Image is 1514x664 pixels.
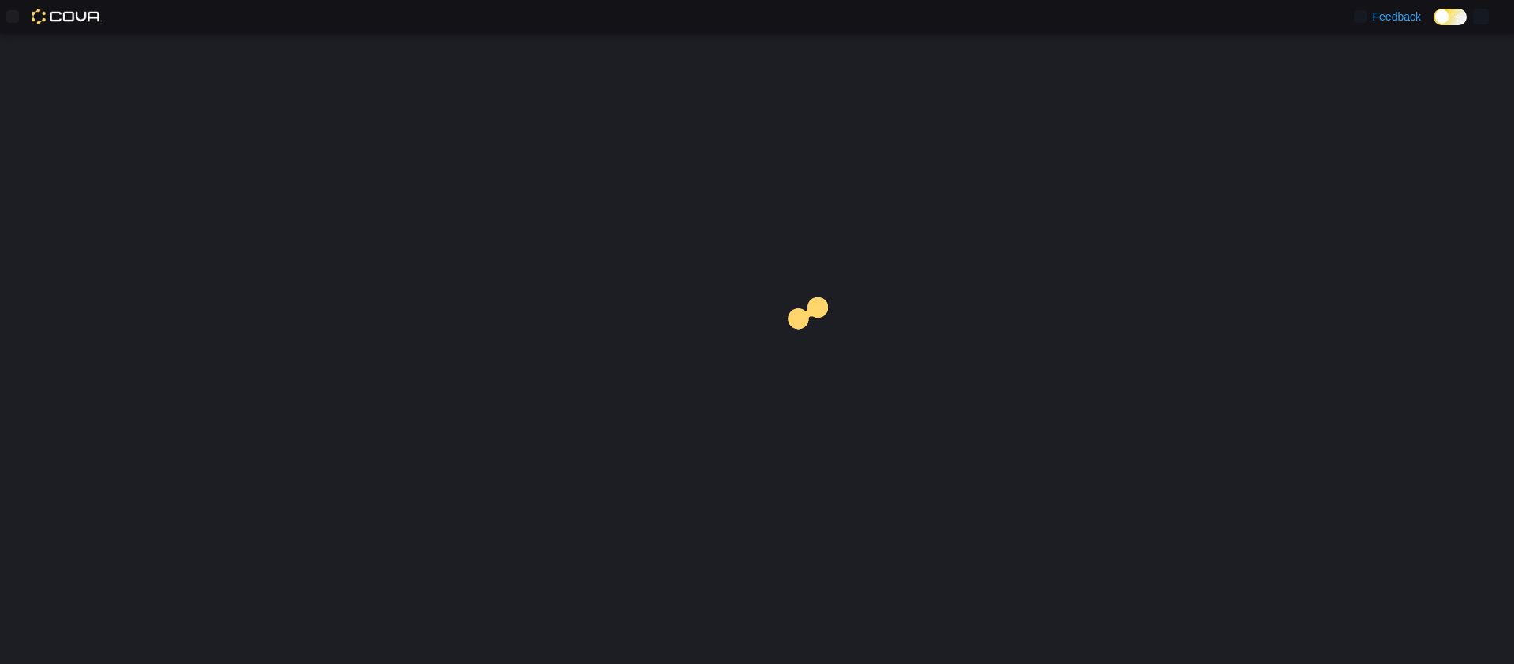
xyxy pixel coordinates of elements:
input: Dark Mode [1434,9,1467,25]
a: Feedback [1348,1,1427,32]
span: Feedback [1373,9,1421,24]
img: Cova [32,9,102,24]
span: Dark Mode [1434,25,1434,26]
img: cova-loader [757,285,875,404]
